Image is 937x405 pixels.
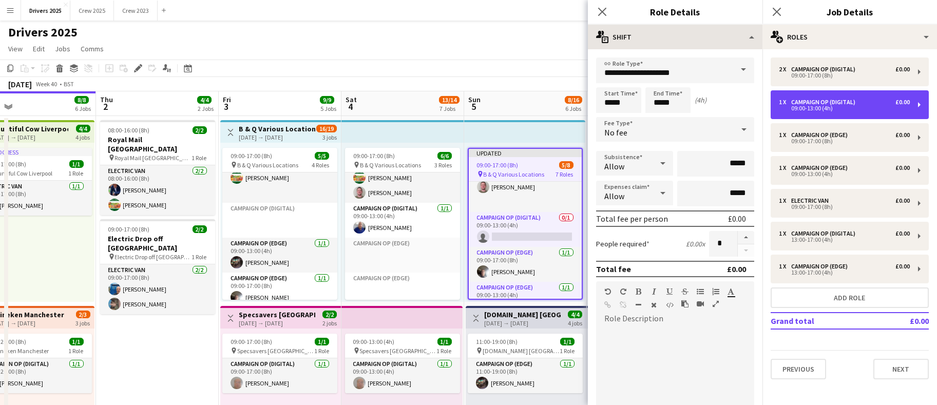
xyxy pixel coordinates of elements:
[762,25,937,49] div: Roles
[108,225,150,233] span: 09:00-17:00 (8h)
[322,318,337,327] div: 2 jobs
[779,99,791,106] div: 1 x
[559,161,573,169] span: 5/8
[779,139,910,144] div: 09:00-17:00 (8h)
[779,171,910,177] div: 09:00-13:00 (4h)
[681,287,689,296] button: Strikethrough
[312,161,329,169] span: 4 Roles
[779,197,791,204] div: 1 x
[100,219,215,314] app-job-card: 09:00-17:00 (8h)2/2Electric Drop off [GEOGRAPHIC_DATA] Electric Drop off [GEOGRAPHIC_DATA]1 RoleE...
[651,301,658,309] button: Clear Formatting
[604,161,624,171] span: Allow
[4,42,27,55] a: View
[100,120,215,215] app-job-card: 08:00-16:00 (8h)2/2Royal Mail [GEOGRAPHIC_DATA] Royal Mail [GEOGRAPHIC_DATA]1 RoleElectric Van2/2...
[315,338,329,345] span: 1/1
[100,135,215,153] h3: Royal Mail [GEOGRAPHIC_DATA]
[221,101,231,112] span: 3
[779,237,910,242] div: 13:00-17:00 (4h)
[51,42,74,55] a: Jobs
[484,310,561,319] h3: [DOMAIN_NAME] [GEOGRAPHIC_DATA]
[69,338,84,345] span: 1/1
[468,148,583,300] app-job-card: Updated09:00-17:00 (8h)5/8 B & Q Various Locations7 RolesCampaign Op (Digital)2/209:00-17:00 (8h)...
[437,338,452,345] span: 1/1
[895,197,910,204] div: £0.00
[239,133,315,141] div: [DATE] → [DATE]
[484,319,561,327] div: [DATE] → [DATE]
[231,152,272,160] span: 09:00-17:00 (8h)
[476,338,518,345] span: 11:00-19:00 (8h)
[791,131,852,139] div: Campaign Op (Edge)
[604,191,624,201] span: Allow
[69,160,84,168] span: 1/1
[469,247,582,282] app-card-role: Campaign Op (Edge)1/109:00-17:00 (8h)[PERSON_NAME]
[469,149,582,157] div: Updated
[596,214,668,224] div: Total fee per person
[779,204,910,209] div: 09:00-17:00 (8h)
[315,152,329,160] span: 5/5
[635,287,642,296] button: Bold
[666,287,673,296] button: Underline
[34,80,60,88] span: Week 40
[791,230,859,237] div: Campaign Op (Digital)
[666,301,673,309] button: HTML Code
[320,96,334,104] span: 9/9
[712,287,719,296] button: Ordered List
[771,359,826,379] button: Previous
[895,99,910,106] div: £0.00
[222,203,337,238] app-card-role-placeholder: Campaign Op (Digital)
[712,300,719,308] button: Fullscreen
[469,282,582,317] app-card-role: Campaign Op (Edge)1/109:00-13:00 (4h)
[81,44,104,53] span: Comms
[568,311,582,318] span: 4/4
[222,273,337,307] app-card-role: Campaign Op (Edge)1/109:00-17:00 (8h)[PERSON_NAME]
[779,263,791,270] div: 1 x
[316,125,337,132] span: 16/19
[99,101,113,112] span: 2
[779,106,910,111] div: 09:00-13:00 (4h)
[222,148,337,300] div: 09:00-17:00 (8h)5/5 B & Q Various Locations4 Roles09:00-17:00 (8h)[PERSON_NAME][PERSON_NAME]Campa...
[197,96,212,104] span: 4/4
[100,264,215,314] app-card-role: Electric Van2/209:00-17:00 (8h)[PERSON_NAME][PERSON_NAME]
[100,95,113,104] span: Thu
[222,238,337,273] app-card-role: Campaign Op (Edge)1/109:00-13:00 (4h)[PERSON_NAME]
[193,225,207,233] span: 2/2
[345,334,460,393] app-job-card: 09:00-13:00 (4h)1/1 Specsavers [GEOGRAPHIC_DATA]1 RoleCampaign Op (Digital)1/109:00-13:00 (4h)[PE...
[75,105,91,112] div: 6 Jobs
[345,273,460,307] app-card-role-placeholder: Campaign Op (Edge)
[223,95,231,104] span: Fri
[779,131,791,139] div: 1 x
[771,313,880,329] td: Grand total
[76,318,90,327] div: 3 jobs
[596,239,649,248] label: People required
[779,270,910,275] div: 13:00-17:00 (4h)
[64,80,74,88] div: BST
[239,319,315,327] div: [DATE] → [DATE]
[565,105,582,112] div: 6 Jobs
[345,238,460,273] app-card-role-placeholder: Campaign Op (Edge)
[115,154,192,162] span: Royal Mail [GEOGRAPHIC_DATA]
[468,334,583,393] app-job-card: 11:00-19:00 (8h)1/1 [DOMAIN_NAME] [GEOGRAPHIC_DATA]1 RoleCampaign Op (Edge)1/111:00-19:00 (8h)[PE...
[21,1,70,21] button: Drivers 2025
[69,347,84,355] span: 1 Role
[791,164,852,171] div: Campaign Op (Edge)
[738,231,754,244] button: Increase
[8,44,23,53] span: View
[895,66,910,73] div: £0.00
[439,105,459,112] div: 7 Jobs
[728,214,746,224] div: £0.00
[779,230,791,237] div: 1 x
[33,44,45,53] span: Edit
[70,1,114,21] button: Crew 2025
[345,358,460,393] app-card-role: Campaign Op (Digital)1/109:00-13:00 (4h)[PERSON_NAME]
[686,239,705,248] div: £0.00 x
[74,96,89,104] span: 8/8
[345,148,460,300] app-job-card: 09:00-17:00 (8h)6/6 B & Q Various Locations3 Roles09:00-17:00 (8h)[PERSON_NAME][PERSON_NAME][PERS...
[100,165,215,215] app-card-role: Electric Van2/208:00-16:00 (8h)[PERSON_NAME][PERSON_NAME]
[895,230,910,237] div: £0.00
[791,99,859,106] div: Campaign Op (Digital)
[55,44,70,53] span: Jobs
[895,263,910,270] div: £0.00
